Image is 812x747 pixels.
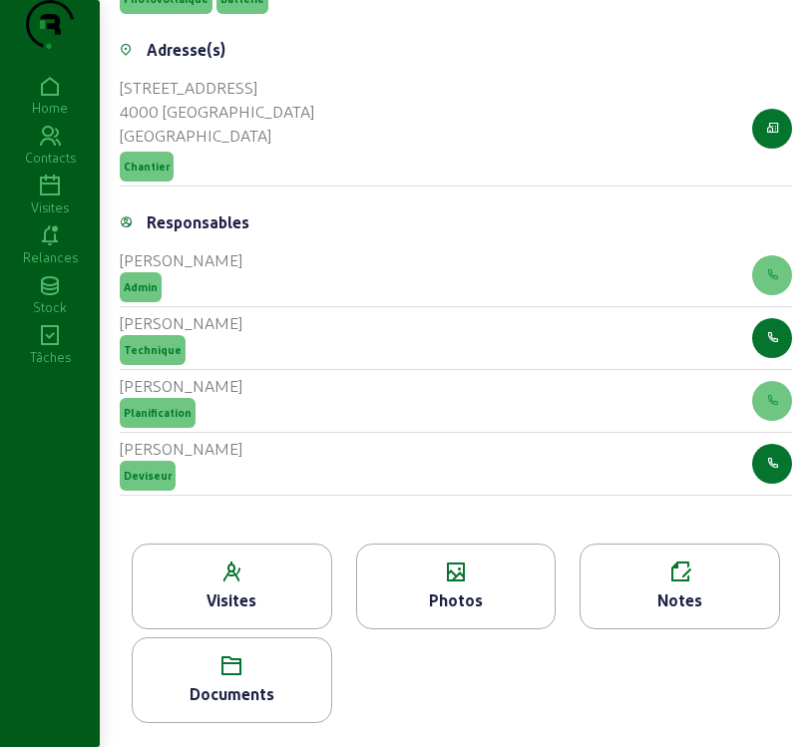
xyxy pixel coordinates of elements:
[124,280,158,294] span: Admin
[120,376,242,395] cam-list-title: [PERSON_NAME]
[133,682,331,706] div: Documents
[120,76,314,100] div: [STREET_ADDRESS]
[120,100,314,124] div: 4000 [GEOGRAPHIC_DATA]
[124,160,170,174] span: Chantier
[124,469,172,483] span: Deviseur
[124,343,182,357] span: Technique
[147,38,225,62] div: Adresse(s)
[124,406,192,420] span: Planification
[120,124,314,148] div: [GEOGRAPHIC_DATA]
[133,588,331,612] div: Visites
[357,588,556,612] div: Photos
[581,588,779,612] div: Notes
[120,313,242,332] cam-list-title: [PERSON_NAME]
[147,210,249,234] div: Responsables
[120,250,242,269] cam-list-title: [PERSON_NAME]
[120,439,242,458] cam-list-title: [PERSON_NAME]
